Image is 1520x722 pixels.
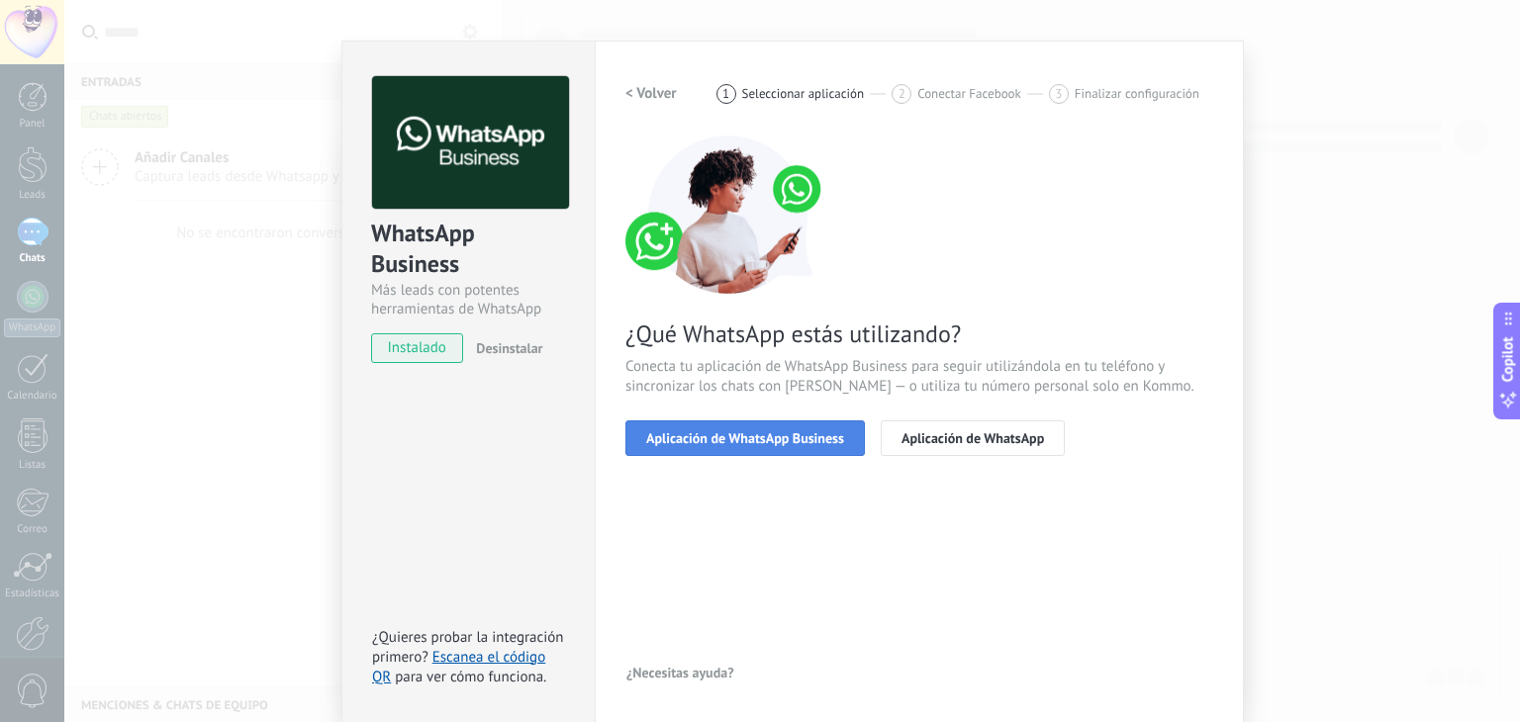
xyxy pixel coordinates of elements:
span: Seleccionar aplicación [742,86,865,101]
span: Desinstalar [476,339,542,357]
span: 3 [1055,85,1062,102]
span: Aplicación de WhatsApp [902,431,1044,445]
button: < Volver [625,76,677,112]
button: ¿Necesitas ayuda? [625,658,735,687]
span: Finalizar configuración [1075,86,1199,101]
span: Aplicación de WhatsApp Business [646,431,844,445]
span: 2 [899,85,905,102]
span: instalado [372,333,462,363]
a: Escanea el código QR [372,648,545,686]
img: connect number [625,135,833,294]
span: ¿Qué WhatsApp estás utilizando? [625,318,1213,349]
span: 1 [722,85,729,102]
button: Aplicación de WhatsApp [881,420,1065,456]
span: Conectar Facebook [917,86,1021,101]
div: WhatsApp Business [371,218,566,281]
div: Más leads con potentes herramientas de WhatsApp [371,281,566,318]
button: Aplicación de WhatsApp Business [625,420,865,456]
img: logo_main.png [372,76,569,210]
span: ¿Quieres probar la integración primero? [372,628,564,667]
span: ¿Necesitas ayuda? [626,666,734,679]
span: Copilot [1498,337,1518,383]
span: Conecta tu aplicación de WhatsApp Business para seguir utilizándola en tu teléfono y sincronizar ... [625,357,1213,397]
button: Desinstalar [468,333,542,363]
span: para ver cómo funciona. [395,668,546,686]
h2: < Volver [625,84,677,103]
